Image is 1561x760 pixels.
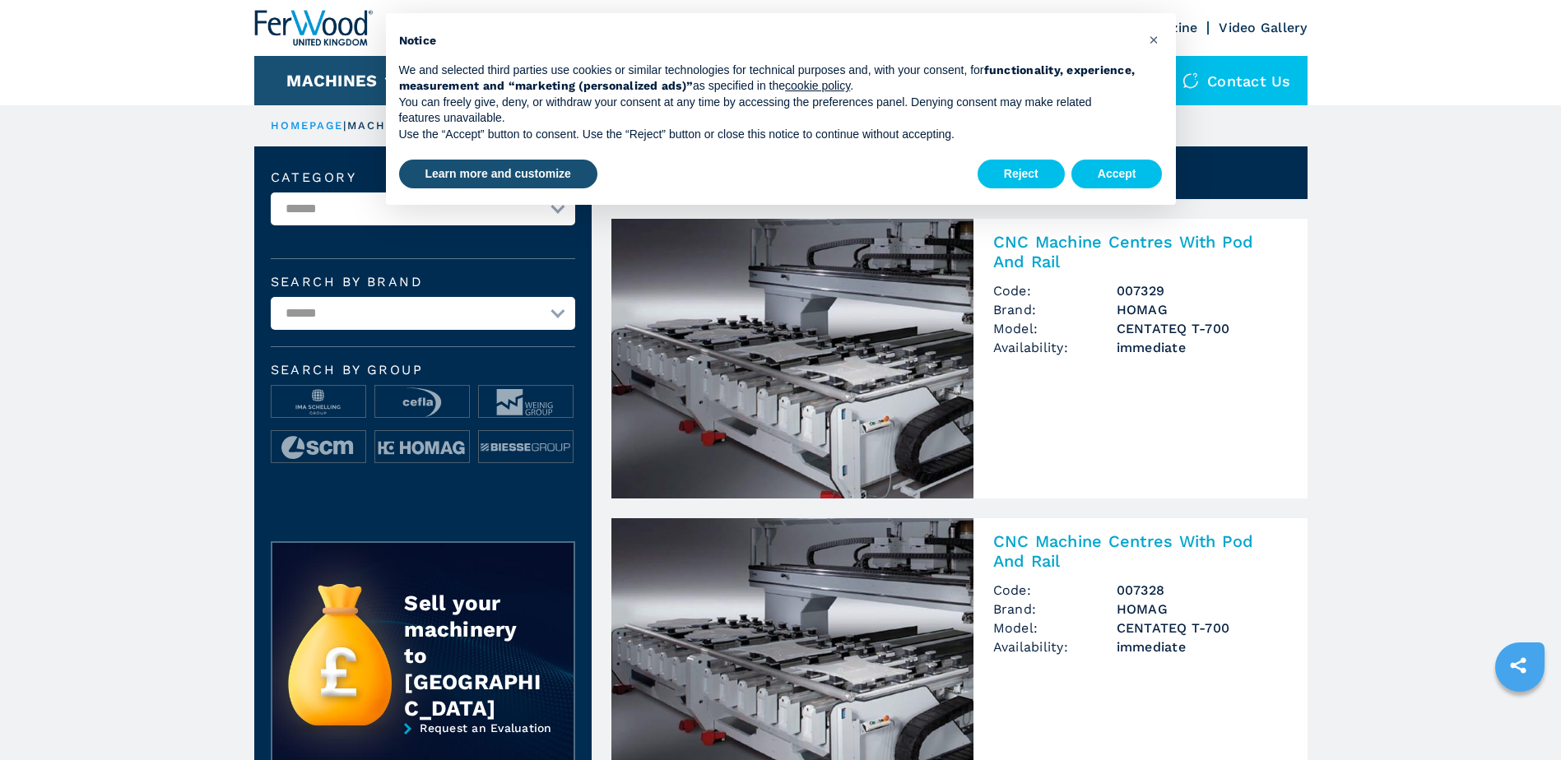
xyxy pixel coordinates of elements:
[347,118,418,133] p: machines
[399,63,1136,93] strong: functionality, experience, measurement and “marketing (personalized ads)”
[271,276,575,289] label: Search by brand
[1491,686,1549,748] iframe: Chat
[993,600,1117,619] span: Brand:
[399,33,1136,49] h2: Notice
[993,619,1117,637] span: Model:
[375,386,469,419] img: image
[479,386,573,419] img: image
[611,219,973,498] img: CNC Machine Centres With Pod And Rail HOMAG CENTATEQ T-700
[272,386,365,419] img: image
[399,160,597,189] button: Learn more and customize
[1219,20,1307,35] a: Video Gallery
[1117,637,1288,656] span: immediate
[375,431,469,464] img: image
[1117,338,1288,357] span: immediate
[1117,619,1288,637] h3: CENTATEQ T-700
[271,119,344,132] a: HOMEPAGE
[404,590,541,721] div: Sell your machinery to [GEOGRAPHIC_DATA]
[1117,581,1288,600] h3: 007328
[399,63,1136,95] p: We and selected third parties use cookies or similar technologies for technical purposes and, wit...
[1182,72,1199,89] img: Contact us
[286,71,377,90] button: Machines
[1117,300,1288,319] h3: HOMAG
[1166,56,1308,105] div: Contact us
[993,338,1117,357] span: Availability:
[1149,30,1159,49] span: ×
[611,219,1308,498] a: CNC Machine Centres With Pod And Rail HOMAG CENTATEQ T-700CNC Machine Centres With Pod And RailCo...
[785,79,850,92] a: cookie policy
[1117,600,1288,619] h3: HOMAG
[479,431,573,464] img: image
[1071,160,1163,189] button: Accept
[993,300,1117,319] span: Brand:
[993,281,1117,300] span: Code:
[271,171,575,184] label: Category
[254,10,373,46] img: Ferwood
[978,160,1065,189] button: Reject
[993,319,1117,338] span: Model:
[1117,319,1288,338] h3: CENTATEQ T-700
[399,95,1136,127] p: You can freely give, deny, or withdraw your consent at any time by accessing the preferences pane...
[1117,281,1288,300] h3: 007329
[993,232,1288,271] h2: CNC Machine Centres With Pod And Rail
[1141,26,1168,53] button: Close this notice
[993,637,1117,656] span: Availability:
[271,364,575,377] span: Search by group
[343,119,346,132] span: |
[993,531,1288,571] h2: CNC Machine Centres With Pod And Rail
[399,127,1136,143] p: Use the “Accept” button to consent. Use the “Reject” button or close this notice to continue with...
[1498,645,1539,686] a: sharethis
[993,581,1117,600] span: Code:
[272,431,365,464] img: image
